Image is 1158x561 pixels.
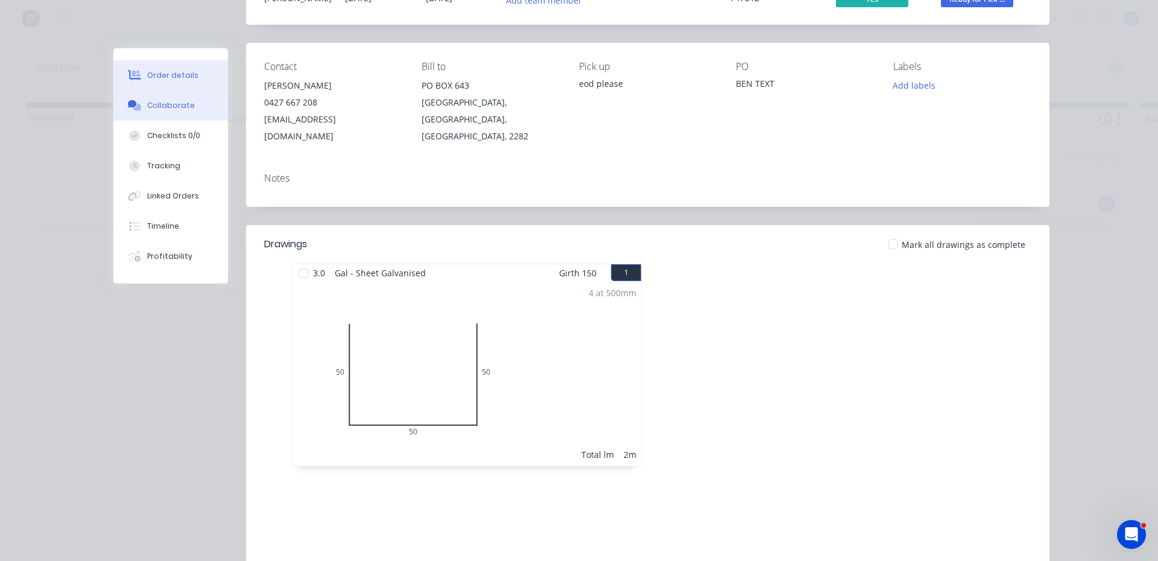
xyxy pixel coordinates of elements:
div: PO BOX 643 [422,77,560,94]
button: 1 [611,264,641,281]
div: [PERSON_NAME]0427 667 208[EMAIL_ADDRESS][DOMAIN_NAME] [264,77,402,145]
div: PO [736,61,874,72]
button: Tracking [113,151,228,181]
div: Total lm [581,448,614,461]
div: Checklists 0/0 [147,130,200,141]
div: Drawings [264,237,307,252]
div: [GEOGRAPHIC_DATA], [GEOGRAPHIC_DATA], [GEOGRAPHIC_DATA], 2282 [422,94,560,145]
div: 4 at 500mm [589,287,636,299]
div: Linked Orders [147,191,199,201]
div: Contact [264,61,402,72]
button: Add labels [887,77,942,93]
div: BEN TEXT [736,77,874,94]
span: Mark all drawings as complete [902,238,1025,251]
iframe: Intercom live chat [1117,520,1146,549]
div: 0427 667 208 [264,94,402,111]
div: Order details [147,70,198,81]
div: 05050504 at 500mmTotal lm2m [293,282,641,466]
span: 3.0 [308,264,330,282]
div: Bill to [422,61,560,72]
div: [PERSON_NAME] [264,77,402,94]
span: Gal - Sheet Galvanised [330,264,431,282]
div: Timeline [147,221,179,232]
div: eod please [579,77,717,90]
div: Pick up [579,61,717,72]
button: Timeline [113,211,228,241]
div: [EMAIL_ADDRESS][DOMAIN_NAME] [264,111,402,145]
div: Collaborate [147,100,195,111]
div: Labels [893,61,1031,72]
button: Linked Orders [113,181,228,211]
div: Notes [264,173,1031,184]
div: Profitability [147,251,192,262]
div: 2m [624,448,636,461]
div: Tracking [147,160,180,171]
button: Checklists 0/0 [113,121,228,151]
div: PO BOX 643[GEOGRAPHIC_DATA], [GEOGRAPHIC_DATA], [GEOGRAPHIC_DATA], 2282 [422,77,560,145]
button: Collaborate [113,90,228,121]
button: Order details [113,60,228,90]
span: Girth 150 [559,264,596,282]
button: Profitability [113,241,228,271]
